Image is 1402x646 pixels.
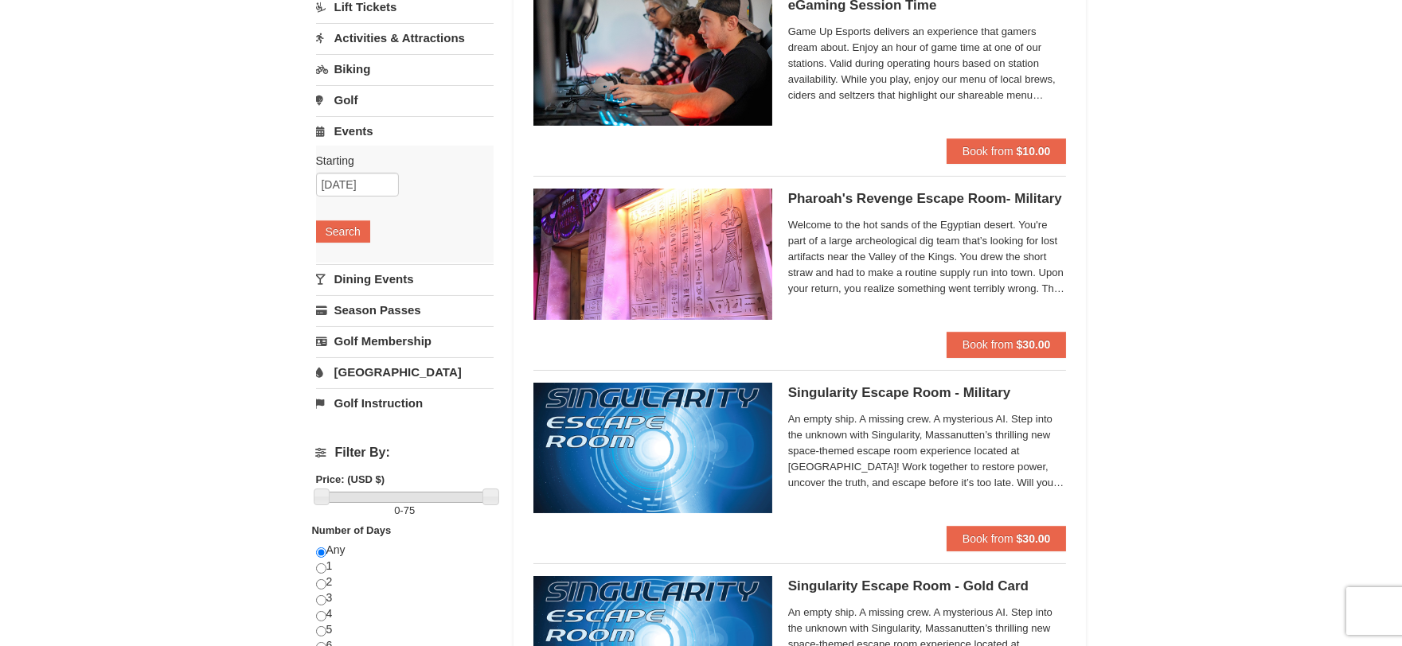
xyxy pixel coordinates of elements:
a: Golf [316,85,494,115]
a: Golf Membership [316,326,494,356]
strong: Number of Days [312,524,392,536]
button: Book from $10.00 [947,138,1067,164]
h5: Singularity Escape Room - Military [788,385,1067,401]
h4: Filter By: [316,446,494,460]
span: Book from [963,338,1013,351]
span: 0 [394,504,400,516]
label: - [316,503,494,519]
a: [GEOGRAPHIC_DATA] [316,357,494,387]
strong: $10.00 [1017,145,1051,158]
span: An empty ship. A missing crew. A mysterious AI. Step into the unknown with Singularity, Massanutt... [788,411,1067,491]
strong: $30.00 [1017,532,1051,545]
a: Activities & Attractions [316,23,494,53]
span: 75 [404,504,415,516]
span: Game Up Esports delivers an experience that gamers dream about. Enjoy an hour of game time at one... [788,24,1067,103]
button: Book from $30.00 [947,526,1067,551]
span: Welcome to the hot sands of the Egyptian desert. You're part of a large archeological dig team th... [788,217,1067,297]
a: Biking [316,54,494,84]
h5: Singularity Escape Room - Gold Card [788,578,1067,594]
strong: Price: (USD $) [316,473,385,485]
button: Search [316,220,370,243]
a: Dining Events [316,264,494,294]
label: Starting [316,153,482,169]
h5: Pharoah's Revenge Escape Room- Military [788,191,1067,207]
img: 6619913-520-2f5f5301.jpg [533,383,772,513]
span: Book from [963,532,1013,545]
a: Season Passes [316,295,494,325]
a: Events [316,116,494,146]
img: 6619913-410-20a124c9.jpg [533,189,772,319]
strong: $30.00 [1017,338,1051,351]
a: Golf Instruction [316,388,494,418]
button: Book from $30.00 [947,332,1067,357]
span: Book from [963,145,1013,158]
